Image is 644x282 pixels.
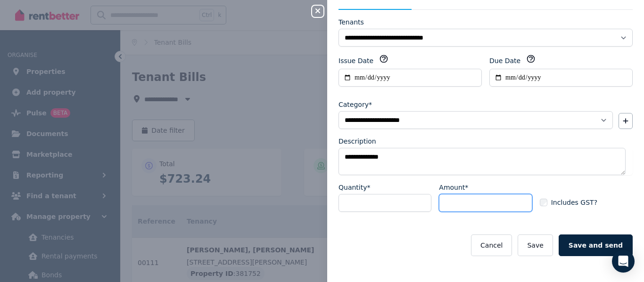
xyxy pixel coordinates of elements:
button: Cancel [471,234,512,256]
label: Tenants [339,17,364,27]
div: Open Intercom Messenger [612,250,635,273]
input: Includes GST? [540,199,547,206]
span: Includes GST? [551,198,597,207]
label: Description [339,137,376,146]
button: Save and send [559,234,633,256]
label: Amount* [439,183,468,192]
button: Save [518,234,553,256]
label: Category* [339,100,372,109]
label: Issue Date [339,56,373,65]
label: Quantity* [339,183,371,192]
label: Due Date [489,56,520,65]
